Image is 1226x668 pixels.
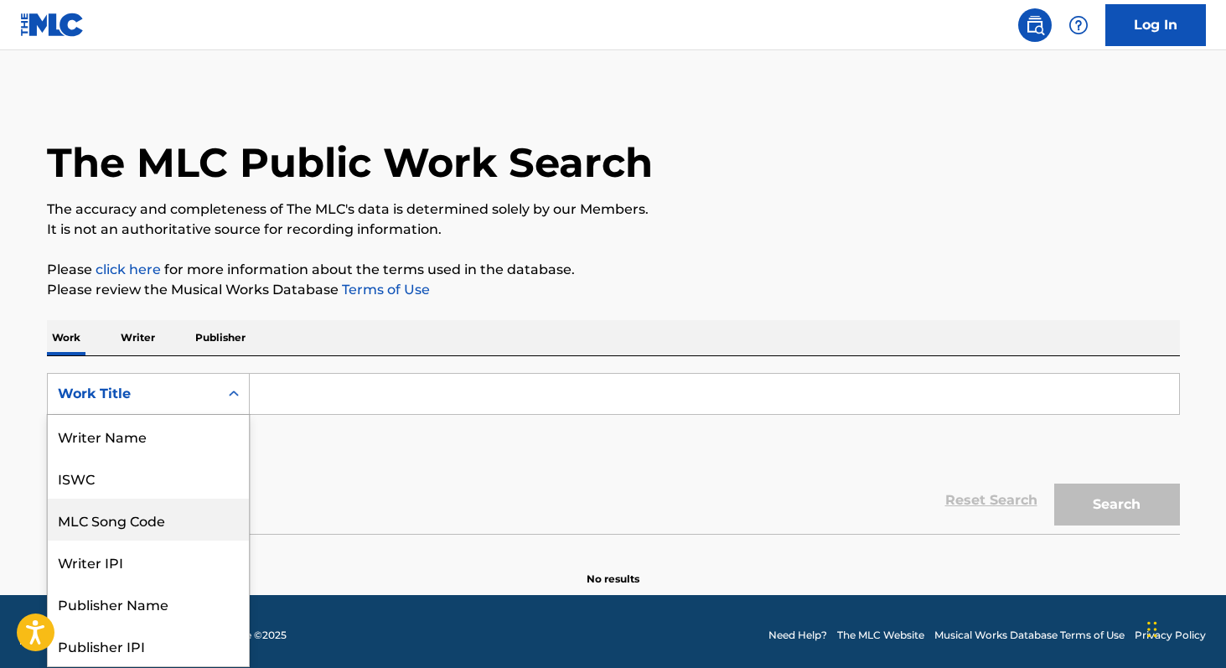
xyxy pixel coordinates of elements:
[587,551,639,587] p: No results
[48,457,249,499] div: ISWC
[48,415,249,457] div: Writer Name
[20,13,85,37] img: MLC Logo
[47,320,85,355] p: Work
[48,624,249,666] div: Publisher IPI
[58,384,209,404] div: Work Title
[1135,628,1206,643] a: Privacy Policy
[1147,604,1157,655] div: Drag
[1142,588,1226,668] iframe: Chat Widget
[190,320,251,355] p: Publisher
[96,262,161,277] a: click here
[1062,8,1095,42] div: Help
[47,280,1180,300] p: Please review the Musical Works Database
[47,260,1180,280] p: Please for more information about the terms used in the database.
[47,220,1180,240] p: It is not an authoritative source for recording information.
[1018,8,1052,42] a: Public Search
[116,320,160,355] p: Writer
[47,137,653,188] h1: The MLC Public Work Search
[48,499,249,541] div: MLC Song Code
[339,282,430,298] a: Terms of Use
[1025,15,1045,35] img: search
[768,628,827,643] a: Need Help?
[1105,4,1206,46] a: Log In
[837,628,924,643] a: The MLC Website
[48,541,249,583] div: Writer IPI
[1068,15,1089,35] img: help
[47,199,1180,220] p: The accuracy and completeness of The MLC's data is determined solely by our Members.
[47,373,1180,534] form: Search Form
[934,628,1125,643] a: Musical Works Database Terms of Use
[48,583,249,624] div: Publisher Name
